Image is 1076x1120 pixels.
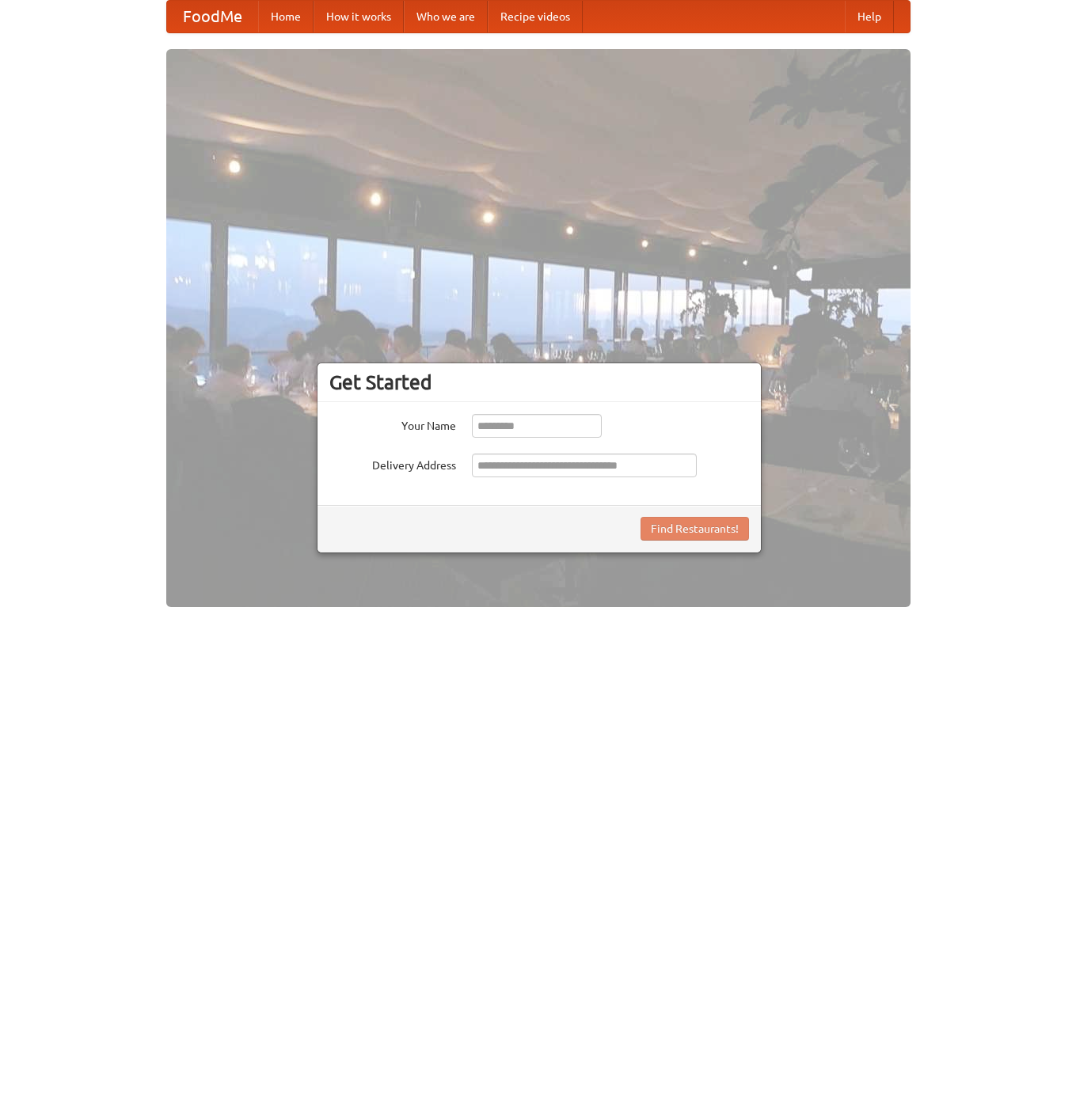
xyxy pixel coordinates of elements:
[329,454,456,473] label: Delivery Address
[329,414,456,434] label: Your Name
[314,1,404,32] a: How it works
[488,1,583,32] a: Recipe videos
[845,1,894,32] a: Help
[641,517,749,541] button: Find Restaurants!
[329,370,749,394] h3: Get Started
[167,1,258,32] a: FoodMe
[404,1,488,32] a: Who we are
[258,1,314,32] a: Home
